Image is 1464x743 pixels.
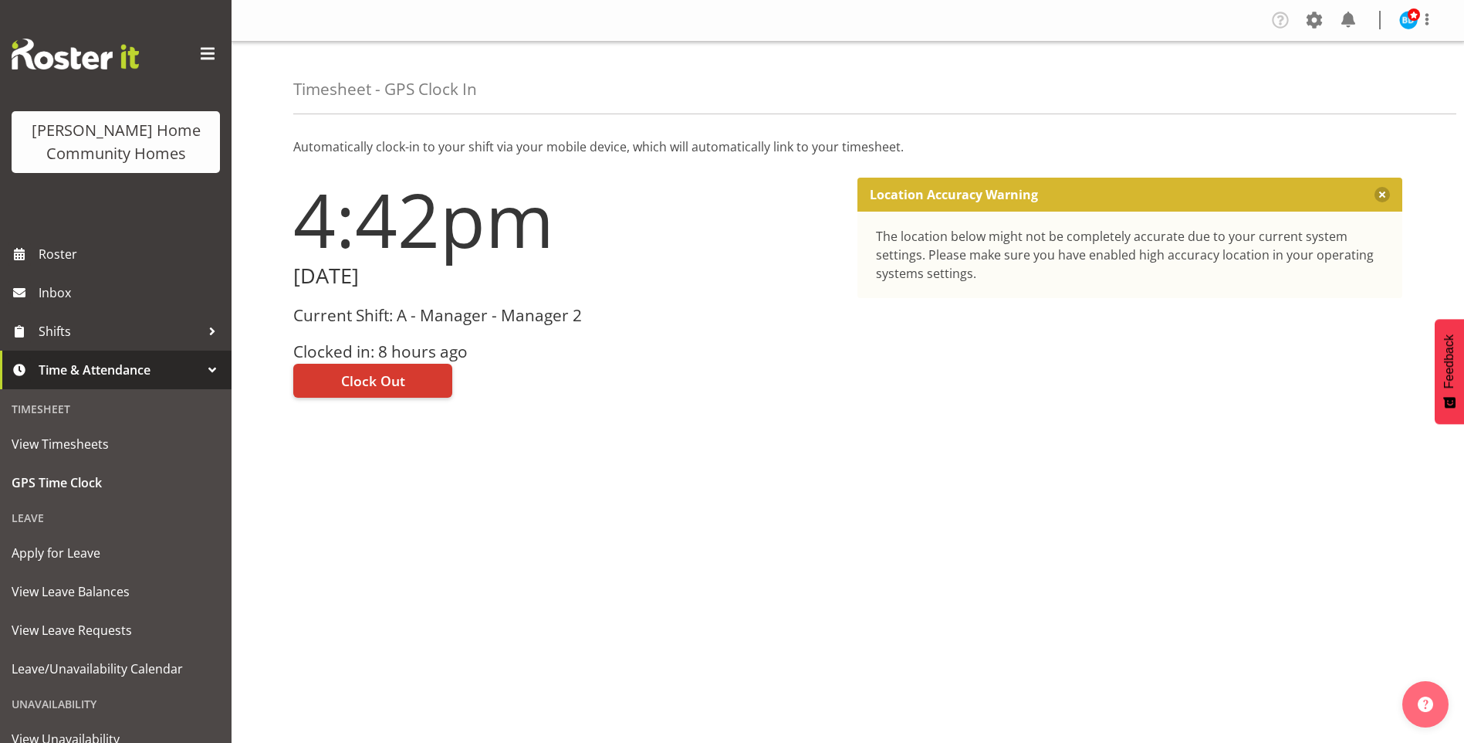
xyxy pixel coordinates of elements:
[4,534,228,572] a: Apply for Leave
[4,611,228,650] a: View Leave Requests
[4,572,228,611] a: View Leave Balances
[1418,697,1433,712] img: help-xxl-2.png
[1442,334,1456,388] span: Feedback
[12,619,220,642] span: View Leave Requests
[12,39,139,70] img: Rosterit website logo
[293,364,452,398] button: Clock Out
[4,650,228,688] a: Leave/Unavailability Calendar
[4,393,228,425] div: Timesheet
[1399,11,1418,29] img: barbara-dunlop8515.jpg
[27,119,205,165] div: [PERSON_NAME] Home Community Homes
[12,541,220,565] span: Apply for Leave
[39,358,201,382] span: Time & Attendance
[293,178,839,261] h1: 4:42pm
[39,320,201,343] span: Shifts
[39,281,224,304] span: Inbox
[12,433,220,456] span: View Timesheets
[293,307,839,324] h3: Current Shift: A - Manager - Manager 2
[341,371,405,391] span: Clock Out
[4,463,228,502] a: GPS Time Clock
[293,80,477,98] h4: Timesheet - GPS Clock In
[12,471,220,494] span: GPS Time Clock
[870,187,1038,202] p: Location Accuracy Warning
[293,264,839,288] h2: [DATE]
[39,243,224,266] span: Roster
[4,688,228,720] div: Unavailability
[1435,319,1464,424] button: Feedback - Show survey
[12,657,220,680] span: Leave/Unavailability Calendar
[1374,187,1390,202] button: Close message
[876,227,1385,283] div: The location below might not be completely accurate due to your current system settings. Please m...
[12,580,220,603] span: View Leave Balances
[4,425,228,463] a: View Timesheets
[293,343,839,361] h3: Clocked in: 8 hours ago
[4,502,228,534] div: Leave
[293,137,1402,156] p: Automatically clock-in to your shift via your mobile device, which will automatically link to you...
